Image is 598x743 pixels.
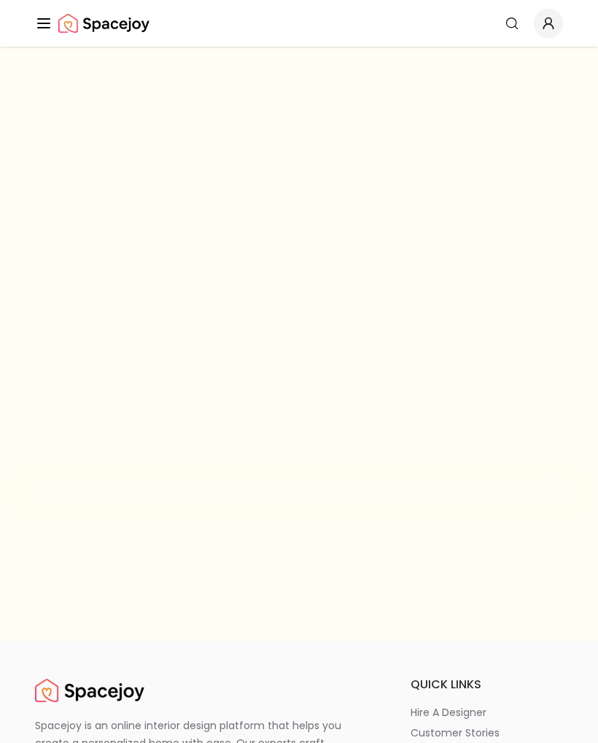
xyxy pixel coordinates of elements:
[411,726,500,740] p: customer stories
[58,9,149,38] a: Spacejoy
[35,676,144,705] img: Spacejoy Logo
[411,726,563,740] a: customer stories
[411,676,563,693] h6: quick links
[411,705,563,720] a: hire a designer
[35,676,144,705] a: Spacejoy
[58,9,149,38] img: Spacejoy Logo
[411,705,486,720] p: hire a designer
